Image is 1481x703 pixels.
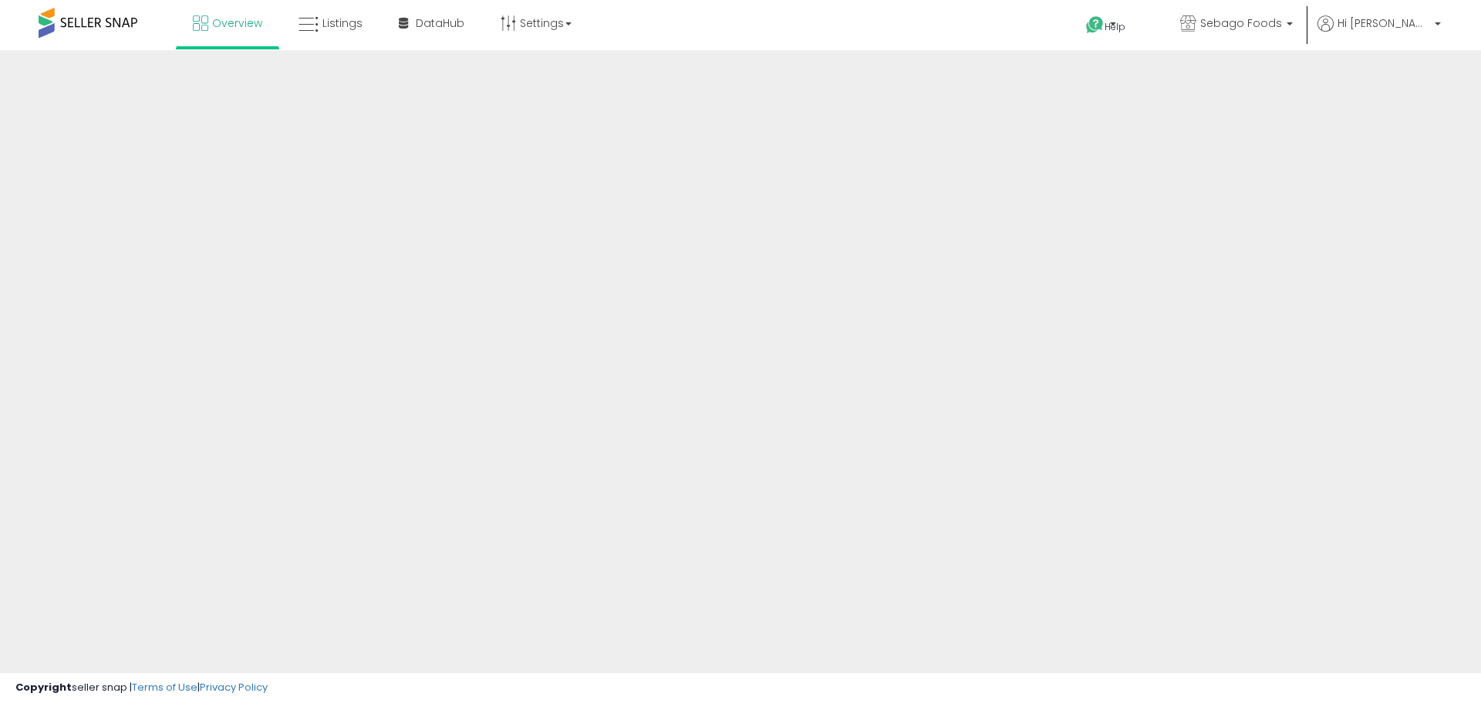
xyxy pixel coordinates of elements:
a: Help [1074,4,1155,50]
span: Hi [PERSON_NAME] [1338,15,1430,31]
strong: Copyright [15,680,72,695]
span: Sebago Foods [1200,15,1282,31]
a: Privacy Policy [200,680,268,695]
a: Hi [PERSON_NAME] [1317,15,1441,50]
span: Help [1105,20,1125,33]
span: Overview [212,15,262,31]
a: Terms of Use [132,680,197,695]
i: Get Help [1085,15,1105,35]
span: DataHub [416,15,464,31]
span: Listings [322,15,363,31]
div: seller snap | | [15,681,268,695]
